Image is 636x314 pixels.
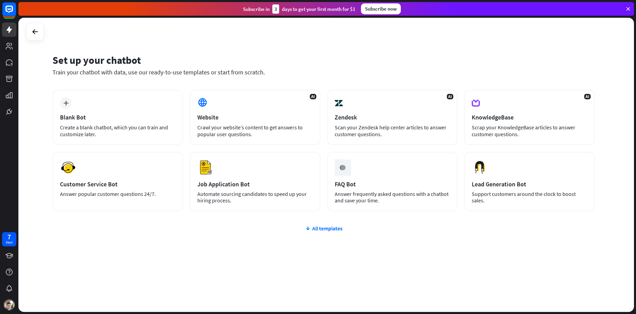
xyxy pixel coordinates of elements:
div: Website [197,113,313,121]
div: Create a blank chatbot, which you can train and customize later. [60,124,176,138]
a: 7 days [2,232,16,246]
div: Scan your Zendesk help center articles to answer customer questions. [335,124,450,138]
div: KnowledgeBase [472,113,587,121]
span: AI [584,94,591,99]
div: Lead Generation Bot [472,180,587,188]
div: Zendesk [335,113,450,121]
div: Blank Bot [60,113,176,121]
div: Support customers around the clock to boost sales. [472,191,587,204]
div: Customer Service Bot [60,180,176,188]
img: ceee058c6cabd4f577f8.gif [336,161,349,174]
div: Subscribe now [361,3,401,14]
div: Answer popular customer questions 24/7. [60,191,176,197]
div: Set up your chatbot [52,54,595,67]
div: Subscribe in days to get your first month for $1 [243,4,355,14]
span: AI [310,94,316,99]
div: Automate sourcing candidates to speed up your hiring process. [197,191,313,204]
div: All templates [52,225,595,232]
div: days [6,240,13,245]
div: Answer frequently asked questions with a chatbot and save your time. [335,191,450,204]
div: Crawl your website’s content to get answers to popular user questions. [197,124,313,138]
div: Job Application Bot [197,180,313,188]
div: 3 [272,4,279,14]
i: plus [63,101,69,105]
span: AI [447,94,453,99]
div: 7 [7,234,11,240]
div: Scrap your KnowledgeBase articles to answer customer questions. [472,124,587,138]
div: FAQ Bot [335,180,450,188]
div: Train your chatbot with data, use our ready-to-use templates or start from scratch. [52,68,595,76]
